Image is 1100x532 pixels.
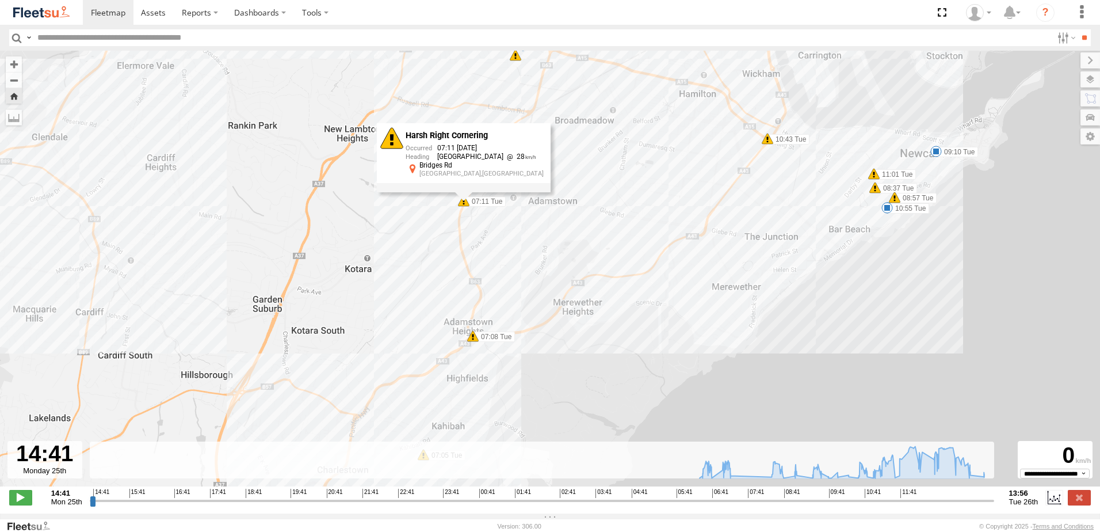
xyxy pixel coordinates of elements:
[51,497,82,506] span: Mon 25th Aug 2025
[129,489,146,498] span: 15:41
[875,183,917,193] label: 08:37 Tue
[1009,489,1038,497] strong: 13:56
[887,203,929,214] label: 10:55 Tue
[419,162,544,169] div: Bridges Rd
[712,489,728,498] span: 06:41
[503,153,536,161] span: 28
[291,489,307,498] span: 19:41
[829,489,845,498] span: 09:41
[560,489,576,498] span: 02:41
[398,489,414,498] span: 22:41
[1033,523,1094,530] a: Terms and Conditions
[479,489,495,498] span: 00:41
[1036,3,1055,22] i: ?
[1068,490,1091,505] label: Close
[6,109,22,126] label: Measure
[515,489,531,498] span: 01:41
[406,145,544,153] div: 07:11 [DATE]
[1080,128,1100,145] label: Map Settings
[473,332,515,342] label: 07:08 Tue
[464,196,506,207] label: 07:11 Tue
[1009,497,1038,506] span: Tue 26th Aug 2025
[210,489,226,498] span: 17:41
[6,56,22,72] button: Zoom in
[962,4,995,21] div: Brodie Roesler
[24,29,33,46] label: Search Query
[93,489,109,498] span: 14:41
[1053,29,1078,46] label: Search Filter Options
[6,520,59,532] a: Visit our Website
[362,489,379,498] span: 21:41
[784,489,800,498] span: 08:41
[677,489,693,498] span: 05:41
[865,489,881,498] span: 10:41
[979,523,1094,530] div: © Copyright 2025 -
[748,489,764,498] span: 07:41
[767,134,809,145] label: 10:43 Tue
[632,489,648,498] span: 04:41
[510,50,521,61] div: 5
[9,490,32,505] label: Play/Stop
[12,5,71,20] img: fleetsu-logo-horizontal.svg
[246,489,262,498] span: 18:41
[498,523,541,530] div: Version: 306.00
[6,88,22,104] button: Zoom Home
[174,489,190,498] span: 16:41
[327,489,343,498] span: 20:41
[595,489,612,498] span: 03:41
[406,131,544,140] div: Harsh Right Cornering
[874,169,916,180] label: 11:01 Tue
[895,193,937,203] label: 08:57 Tue
[419,171,544,178] div: [GEOGRAPHIC_DATA],[GEOGRAPHIC_DATA]
[1019,443,1091,469] div: 0
[900,489,916,498] span: 11:41
[936,147,978,157] label: 09:10 Tue
[443,489,459,498] span: 23:41
[6,72,22,88] button: Zoom out
[437,153,503,161] span: [GEOGRAPHIC_DATA]
[51,489,82,497] strong: 14:41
